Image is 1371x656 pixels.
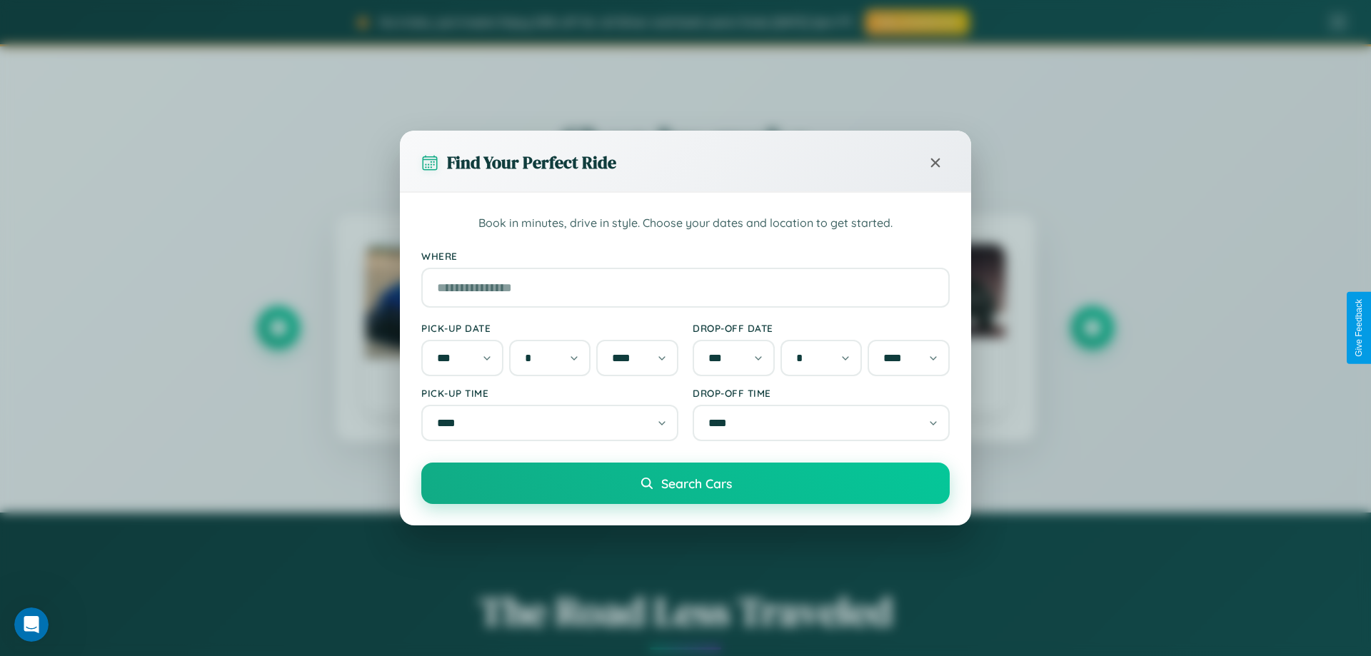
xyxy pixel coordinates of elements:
[421,387,678,399] label: Pick-up Time
[421,463,950,504] button: Search Cars
[693,322,950,334] label: Drop-off Date
[447,151,616,174] h3: Find Your Perfect Ride
[661,475,732,491] span: Search Cars
[421,214,950,233] p: Book in minutes, drive in style. Choose your dates and location to get started.
[421,322,678,334] label: Pick-up Date
[421,250,950,262] label: Where
[693,387,950,399] label: Drop-off Time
